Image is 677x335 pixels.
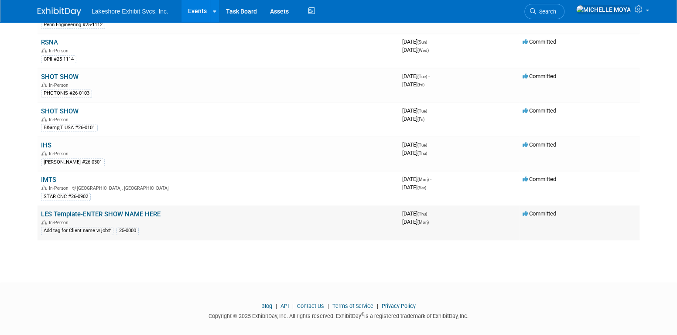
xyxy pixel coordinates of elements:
[523,107,556,114] span: Committed
[417,48,429,53] span: (Wed)
[41,193,91,201] div: STAR CNC #26-0902
[417,177,429,182] span: (Mon)
[417,117,424,122] span: (Fri)
[402,116,424,122] span: [DATE]
[417,151,427,156] span: (Thu)
[402,73,430,79] span: [DATE]
[428,210,430,217] span: -
[402,141,430,148] span: [DATE]
[41,176,56,184] a: IMTS
[576,5,631,14] img: MICHELLE MOYA
[49,220,71,226] span: In-Person
[41,220,47,224] img: In-Person Event
[49,185,71,191] span: In-Person
[417,212,427,216] span: (Thu)
[382,302,416,309] a: Privacy Policy
[523,38,556,45] span: Committed
[41,158,105,166] div: [PERSON_NAME] #26-0301
[41,21,105,29] div: Penn Engineering #25-1112
[116,227,139,235] div: 25-0000
[402,38,430,45] span: [DATE]
[402,176,431,182] span: [DATE]
[41,210,161,218] a: LES Template-ENTER SHOW NAME HERE
[332,302,373,309] a: Terms of Service
[41,184,395,191] div: [GEOGRAPHIC_DATA], [GEOGRAPHIC_DATA]
[417,82,424,87] span: (Fri)
[49,48,71,54] span: In-Person
[428,141,430,148] span: -
[41,117,47,121] img: In-Person Event
[280,302,289,309] a: API
[41,48,47,52] img: In-Person Event
[417,74,427,79] span: (Tue)
[361,311,364,316] sup: ®
[402,47,429,53] span: [DATE]
[428,107,430,114] span: -
[523,73,556,79] span: Committed
[524,4,564,19] a: Search
[49,117,71,123] span: In-Person
[41,141,51,149] a: IHS
[402,150,427,156] span: [DATE]
[274,302,279,309] span: |
[428,73,430,79] span: -
[430,176,431,182] span: -
[41,55,76,63] div: CPII #25-1114
[402,184,426,191] span: [DATE]
[536,8,556,15] span: Search
[297,302,324,309] a: Contact Us
[402,210,430,217] span: [DATE]
[523,210,556,217] span: Committed
[92,8,168,15] span: Lakeshore Exhibit Svcs, Inc.
[417,185,426,190] span: (Sat)
[49,82,71,88] span: In-Person
[41,73,79,81] a: SHOT SHOW
[325,302,331,309] span: |
[402,219,429,225] span: [DATE]
[41,151,47,155] img: In-Person Event
[41,82,47,87] img: In-Person Event
[49,151,71,157] span: In-Person
[41,107,79,115] a: SHOT SHOW
[261,302,272,309] a: Blog
[41,185,47,190] img: In-Person Event
[41,227,113,235] div: Add tag for Client name w job#
[41,89,92,97] div: PHOTONIS #26-0103
[523,141,556,148] span: Committed
[41,124,98,132] div: B&amp;T USA #26-0101
[38,7,81,16] img: ExhibitDay
[417,109,427,113] span: (Tue)
[402,81,424,88] span: [DATE]
[428,38,430,45] span: -
[375,302,380,309] span: |
[290,302,296,309] span: |
[41,38,58,46] a: RSNA
[417,40,427,44] span: (Sun)
[417,143,427,147] span: (Tue)
[402,107,430,114] span: [DATE]
[417,220,429,225] span: (Mon)
[523,176,556,182] span: Committed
